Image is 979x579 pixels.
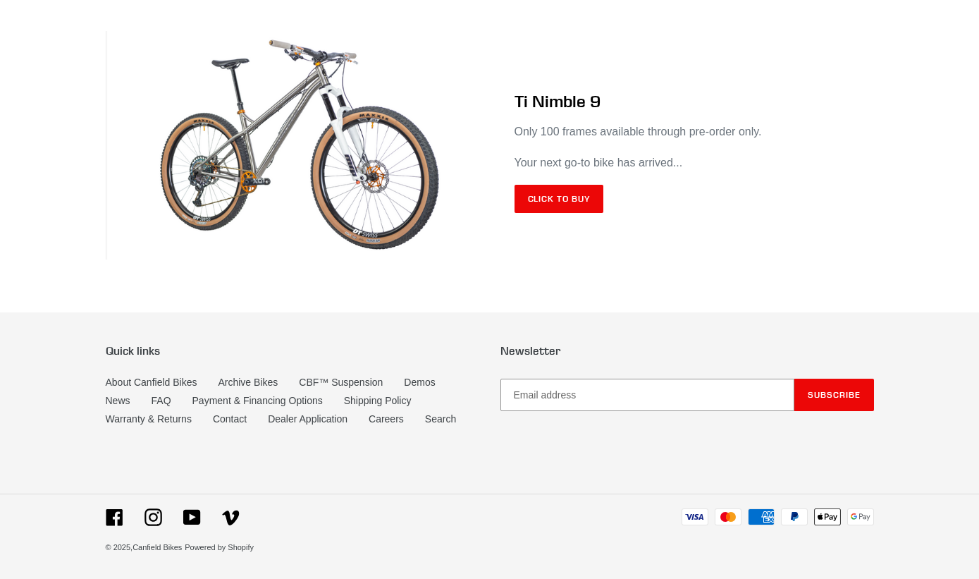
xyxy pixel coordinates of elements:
[133,543,182,551] a: Canfield Bikes
[152,395,171,406] a: FAQ
[106,377,197,388] a: About Canfield Bikes
[404,377,435,388] a: Demos
[268,413,347,425] a: Dealer Application
[794,379,874,411] button: Subscribe
[500,344,874,358] p: Newsletter
[515,123,874,140] p: Only 100 frames available through pre-order only.
[106,395,130,406] a: News
[106,413,192,425] a: Warranty & Returns
[106,543,183,551] small: © 2025,
[425,413,456,425] a: Search
[185,543,254,551] a: Powered by Shopify
[369,413,404,425] a: Careers
[192,395,323,406] a: Payment & Financing Options
[515,154,874,171] p: Your next go-to bike has arrived...
[106,344,479,358] p: Quick links
[213,413,247,425] a: Contact
[500,379,794,411] input: Email address
[218,377,278,388] a: Archive Bikes
[808,389,861,400] span: Subscribe
[515,91,874,111] h2: Ti Nimble 9
[344,395,412,406] a: Shipping Policy
[299,377,383,388] a: CBF™ Suspension
[515,185,604,213] a: Click to Buy: TI NIMBLE 9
